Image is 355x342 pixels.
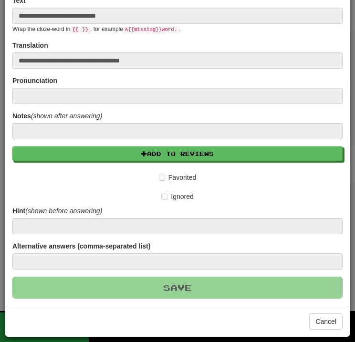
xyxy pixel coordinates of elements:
[159,173,196,182] label: Favorited
[12,206,102,216] label: Hint
[161,194,167,200] input: Ignored
[12,146,343,161] button: Add to Reviews
[12,26,180,32] small: Wrap the cloze-word in , for example .
[12,76,57,85] label: Pronunciation
[25,207,102,215] em: (shown before answering)
[12,111,102,121] label: Notes
[70,26,80,33] code: {{
[12,277,343,299] button: Save
[309,313,343,330] button: Cancel
[12,241,150,251] label: Alternative answers (comma-separated list)
[31,112,102,120] em: (shown after answering)
[123,26,179,33] code: A {{ missing }} word.
[159,175,165,181] input: Favorited
[12,41,48,50] label: Translation
[161,192,193,201] label: Ignored
[80,26,90,33] code: }}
